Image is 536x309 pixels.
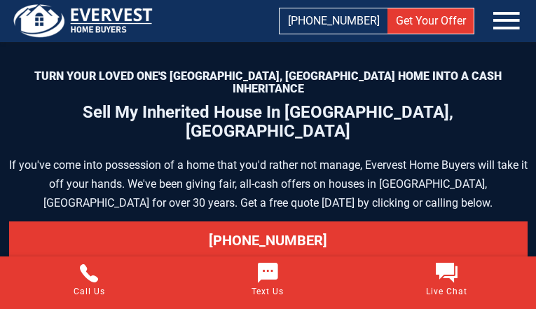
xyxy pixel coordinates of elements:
[280,8,387,34] a: [PHONE_NUMBER]
[357,256,536,302] a: Live Chat
[361,287,532,296] span: Live Chat
[9,103,528,142] h1: Sell My Inherited House In [GEOGRAPHIC_DATA], [GEOGRAPHIC_DATA]
[182,287,354,296] span: Text Us
[9,4,158,39] img: logo.png
[209,232,327,249] span: [PHONE_NUMBER]
[9,156,528,213] p: If you've come into possession of a home that you'd rather not manage, Evervest Home Buyers will ...
[9,70,528,96] p: Turn Your Loved One's [GEOGRAPHIC_DATA], [GEOGRAPHIC_DATA] Home Into a Cash Inheritance
[4,287,175,296] span: Call Us
[288,14,380,27] span: [PHONE_NUMBER]
[179,256,357,302] a: Text Us
[9,221,528,259] a: [PHONE_NUMBER]
[387,8,474,34] a: Get Your Offer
